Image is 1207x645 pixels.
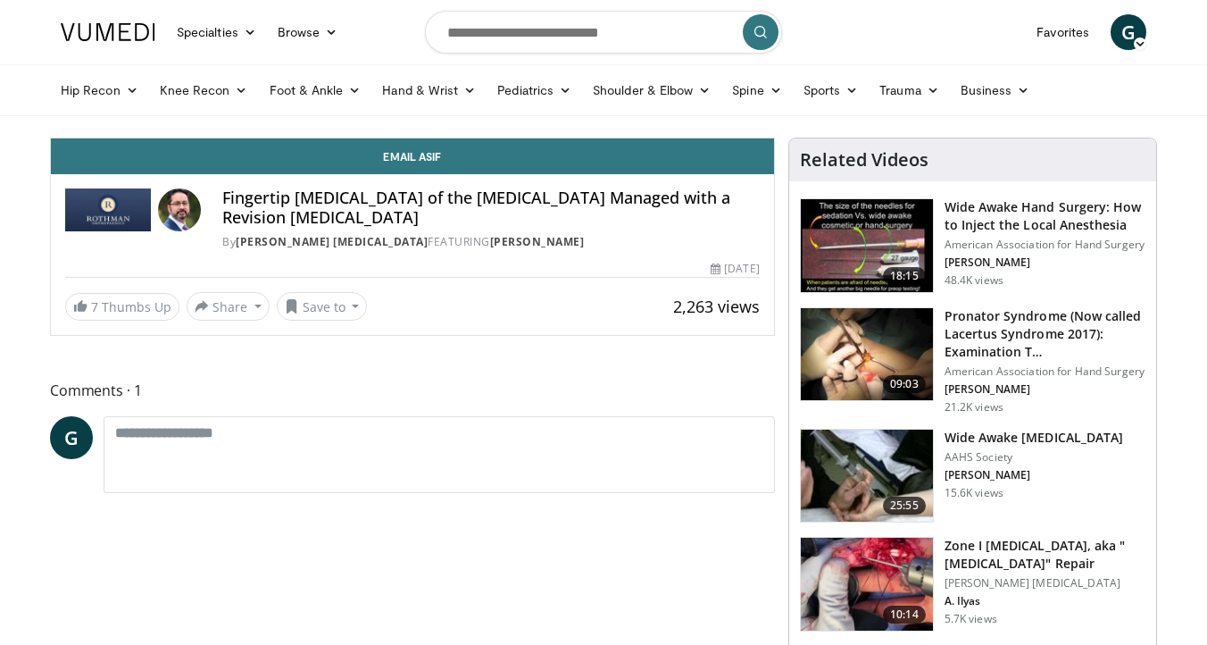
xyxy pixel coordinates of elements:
img: Q2xRg7exoPLTwO8X4xMDoxOjBrO-I4W8_1.150x105_q85_crop-smart_upscale.jpg [801,199,933,292]
a: Spine [721,72,792,108]
h3: Wide Awake Hand Surgery: How to Inject the Local Anesthesia [945,198,1145,234]
a: Shoulder & Elbow [582,72,721,108]
div: By FEATURING [222,234,760,250]
a: Foot & Ankle [259,72,372,108]
div: [DATE] [711,261,759,277]
p: 15.6K views [945,486,1003,500]
a: Email Asif [51,138,774,174]
p: 48.4K views [945,273,1003,288]
p: [PERSON_NAME] [945,255,1145,270]
h3: Zone I [MEDICAL_DATA], aka "[MEDICAL_DATA]" Repair [945,537,1145,573]
a: Specialties [166,14,267,50]
a: 18:15 Wide Awake Hand Surgery: How to Inject the Local Anesthesia American Association for Hand S... [800,198,1145,293]
h4: Related Videos [800,149,928,171]
span: 2,263 views [673,296,760,317]
a: 7 Thumbs Up [65,293,179,321]
h3: Wide Awake [MEDICAL_DATA] [945,429,1124,447]
a: [PERSON_NAME] [490,234,585,249]
span: Comments 1 [50,379,775,402]
span: 09:03 [883,375,926,393]
a: [PERSON_NAME] [MEDICAL_DATA] [236,234,428,249]
a: G [50,416,93,459]
h3: Pronator Syndrome (Now called Lacertus Syndrome 2017): Examination T… [945,307,1145,361]
a: Browse [267,14,349,50]
p: [PERSON_NAME] [945,382,1145,397]
button: Share [187,292,270,321]
a: Favorites [1026,14,1100,50]
span: 7 [91,298,98,315]
img: 0d59ad00-c255-429e-9de8-eb2f74552347.150x105_q85_crop-smart_upscale.jpg [801,538,933,631]
a: 25:55 Wide Awake [MEDICAL_DATA] AAHS Society [PERSON_NAME] 15.6K views [800,429,1145,524]
p: 21.2K views [945,400,1003,415]
a: Hip Recon [50,72,149,108]
img: Avatar [158,188,201,231]
p: American Association for Hand Surgery [945,364,1145,379]
span: 18:15 [883,267,926,285]
input: Search topics, interventions [425,11,782,54]
button: Save to [277,292,368,321]
a: 10:14 Zone I [MEDICAL_DATA], aka "[MEDICAL_DATA]" Repair [PERSON_NAME] [MEDICAL_DATA] A. Ilyas 5.... [800,537,1145,632]
img: Rothman Hand Surgery [65,188,151,231]
h4: Fingertip [MEDICAL_DATA] of the [MEDICAL_DATA] Managed with a Revision [MEDICAL_DATA] [222,188,760,227]
a: Hand & Wrist [371,72,487,108]
a: Business [950,72,1041,108]
p: AAHS Society [945,450,1124,465]
span: 25:55 [883,497,926,515]
img: ecc38c0f-1cd8-4861-b44a-401a34bcfb2f.150x105_q85_crop-smart_upscale.jpg [801,308,933,401]
p: [PERSON_NAME] [945,468,1124,482]
img: VuMedi Logo [61,23,155,41]
a: Trauma [869,72,950,108]
p: 5.7K views [945,612,997,626]
a: Knee Recon [149,72,259,108]
img: wide_awake_carpal_tunnel_100008556_2.jpg.150x105_q85_crop-smart_upscale.jpg [801,430,933,523]
p: American Association for Hand Surgery [945,238,1145,252]
p: A. Ilyas [945,594,1145,608]
p: [PERSON_NAME] [MEDICAL_DATA] [945,576,1145,591]
a: Sports [793,72,870,108]
a: G [1111,14,1146,50]
span: 10:14 [883,606,926,624]
a: Pediatrics [487,72,582,108]
a: 09:03 Pronator Syndrome (Now called Lacertus Syndrome 2017): Examination T… American Association ... [800,307,1145,415]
